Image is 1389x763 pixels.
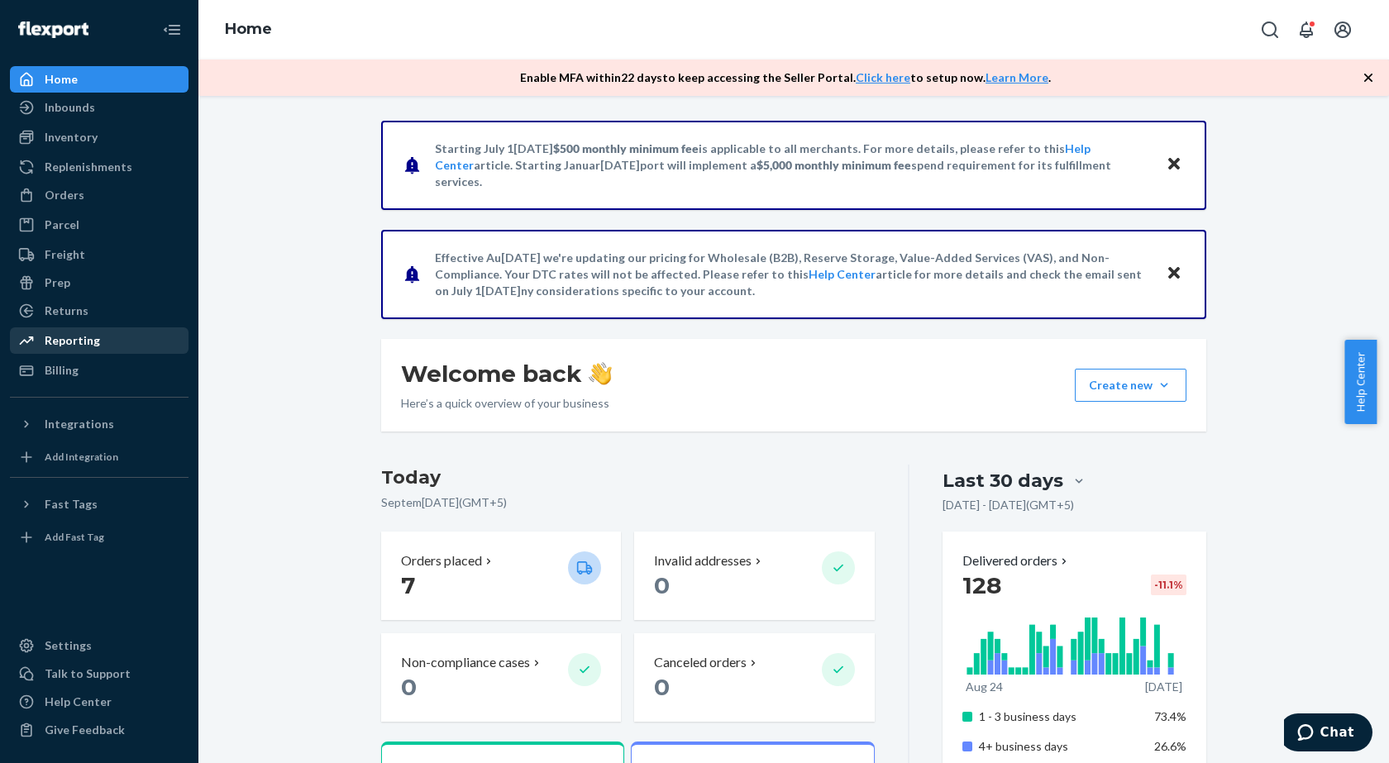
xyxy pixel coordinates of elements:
p: Aug 24 [966,679,1003,695]
img: Flexport logo [18,21,88,38]
div: Give Feedback [45,722,125,738]
button: Create new [1075,369,1186,402]
span: 0 [401,673,417,701]
div: Orders [45,187,84,203]
div: Add Integration [45,450,118,464]
button: Give Feedback [10,717,189,743]
h3: Today [381,465,875,491]
p: 1 - 3 business days [979,708,1142,725]
p: Non-compliance cases [401,653,530,672]
button: Delivered orders [962,551,1071,570]
div: Settings [45,637,92,654]
span: 7 [401,571,415,599]
div: Help Center [45,694,112,710]
p: [DATE] [1145,679,1182,695]
div: Freight [45,246,85,263]
span: $500 monthly minimum fee [553,141,699,155]
ol: breadcrumbs [212,6,285,54]
p: Invalid addresses [654,551,752,570]
a: Parcel [10,212,189,238]
a: Help Center [10,689,189,715]
a: Prep [10,269,189,296]
div: Integrations [45,416,114,432]
a: Click here [856,70,910,84]
div: Billing [45,362,79,379]
button: Invalid addresses 0 [634,532,874,620]
div: Inventory [45,129,98,145]
p: Effective Au[DATE] we're updating our pricing for Wholesale (B2B), Reserve Storage, Value-Added S... [435,250,1150,299]
button: Open notifications [1290,13,1323,46]
a: Learn More [986,70,1048,84]
a: Inventory [10,124,189,150]
p: Starting July 1[DATE] is applicable to all merchants. For more details, please refer to this arti... [435,141,1150,190]
a: Freight [10,241,189,268]
button: Close [1163,153,1185,177]
button: Fast Tags [10,491,189,517]
span: $5,000 monthly minimum fee [757,158,911,172]
button: Non-compliance cases 0 [381,633,621,722]
div: Replenishments [45,159,132,175]
button: Open account menu [1326,13,1359,46]
p: Enable MFA within 22 days to keep accessing the Seller Portal. to setup now. . [520,69,1051,86]
div: -11.1 % [1151,575,1186,595]
a: Help Center [809,267,876,281]
div: Home [45,71,78,88]
div: Parcel [45,217,79,233]
button: Integrations [10,411,189,437]
button: Open Search Box [1253,13,1286,46]
a: Billing [10,357,189,384]
button: Talk to Support [10,660,189,687]
p: Septem[DATE] ( GMT+5 ) [381,494,875,511]
span: 128 [962,571,1001,599]
button: Close [1163,262,1185,286]
p: Orders placed [401,551,482,570]
span: 73.4% [1154,709,1186,723]
p: Here’s a quick overview of your business [401,395,612,412]
div: Talk to Support [45,665,131,682]
iframe: Opens a widget where you can chat to one of our agents [1284,713,1372,755]
a: Add Fast Tag [10,524,189,551]
a: Home [10,66,189,93]
p: Canceled orders [654,653,747,672]
button: Close Navigation [155,13,189,46]
span: 0 [654,673,670,701]
p: 4+ business days [979,738,1142,755]
span: 0 [654,571,670,599]
div: Add Fast Tag [45,530,104,544]
a: Returns [10,298,189,324]
div: Fast Tags [45,496,98,513]
a: Orders [10,182,189,208]
h1: Welcome back [401,359,612,389]
span: 26.6% [1154,739,1186,753]
button: Orders placed 7 [381,532,621,620]
a: Inbounds [10,94,189,121]
button: Canceled orders 0 [634,633,874,722]
div: Reporting [45,332,100,349]
div: Prep [45,274,70,291]
button: Help Center [1344,340,1377,424]
div: Inbounds [45,99,95,116]
div: Returns [45,303,88,319]
p: [DATE] - [DATE] ( GMT+5 ) [943,497,1074,513]
div: Last 30 days [943,468,1063,494]
a: Settings [10,632,189,659]
a: Add Integration [10,444,189,470]
a: Home [225,20,272,38]
a: Reporting [10,327,189,354]
a: Replenishments [10,154,189,180]
img: hand-wave emoji [589,362,612,385]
